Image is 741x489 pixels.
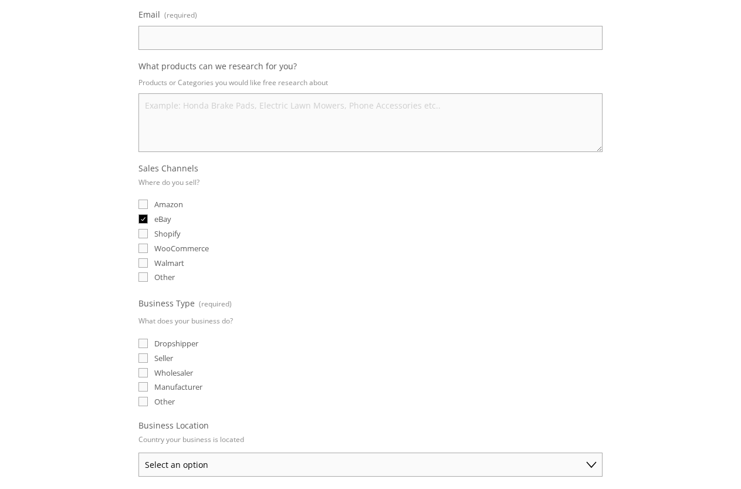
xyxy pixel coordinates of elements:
span: Walmart [154,258,184,268]
select: Business Location [138,453,603,477]
span: Amazon [154,199,183,210]
input: eBay [138,214,148,224]
p: Where do you sell? [138,174,199,191]
input: Amazon [138,200,148,209]
input: WooCommerce [138,244,148,253]
span: Sales Channels [138,163,198,174]
span: Dropshipper [154,338,198,349]
input: Seller [138,353,148,363]
span: What products can we research for you? [138,60,297,72]
span: Other [154,396,175,407]
input: Dropshipper [138,339,148,348]
span: Seller [154,353,173,363]
span: Other [154,272,175,282]
span: (required) [199,295,232,312]
input: Other [138,272,148,282]
span: eBay [154,214,171,224]
input: Shopify [138,229,148,238]
input: Manufacturer [138,382,148,392]
span: Email [138,9,160,20]
span: WooCommerce [154,243,209,254]
p: Country your business is located [138,431,244,448]
span: Business Location [138,420,209,431]
p: What does your business do? [138,312,233,329]
span: Business Type [138,298,195,309]
input: Other [138,397,148,406]
input: Walmart [138,258,148,268]
p: Products or Categories you would like free research about [138,74,603,91]
span: Shopify [154,228,181,239]
span: Manufacturer [154,382,202,392]
input: Wholesaler [138,368,148,377]
span: Wholesaler [154,367,193,378]
span: (required) [164,6,197,23]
